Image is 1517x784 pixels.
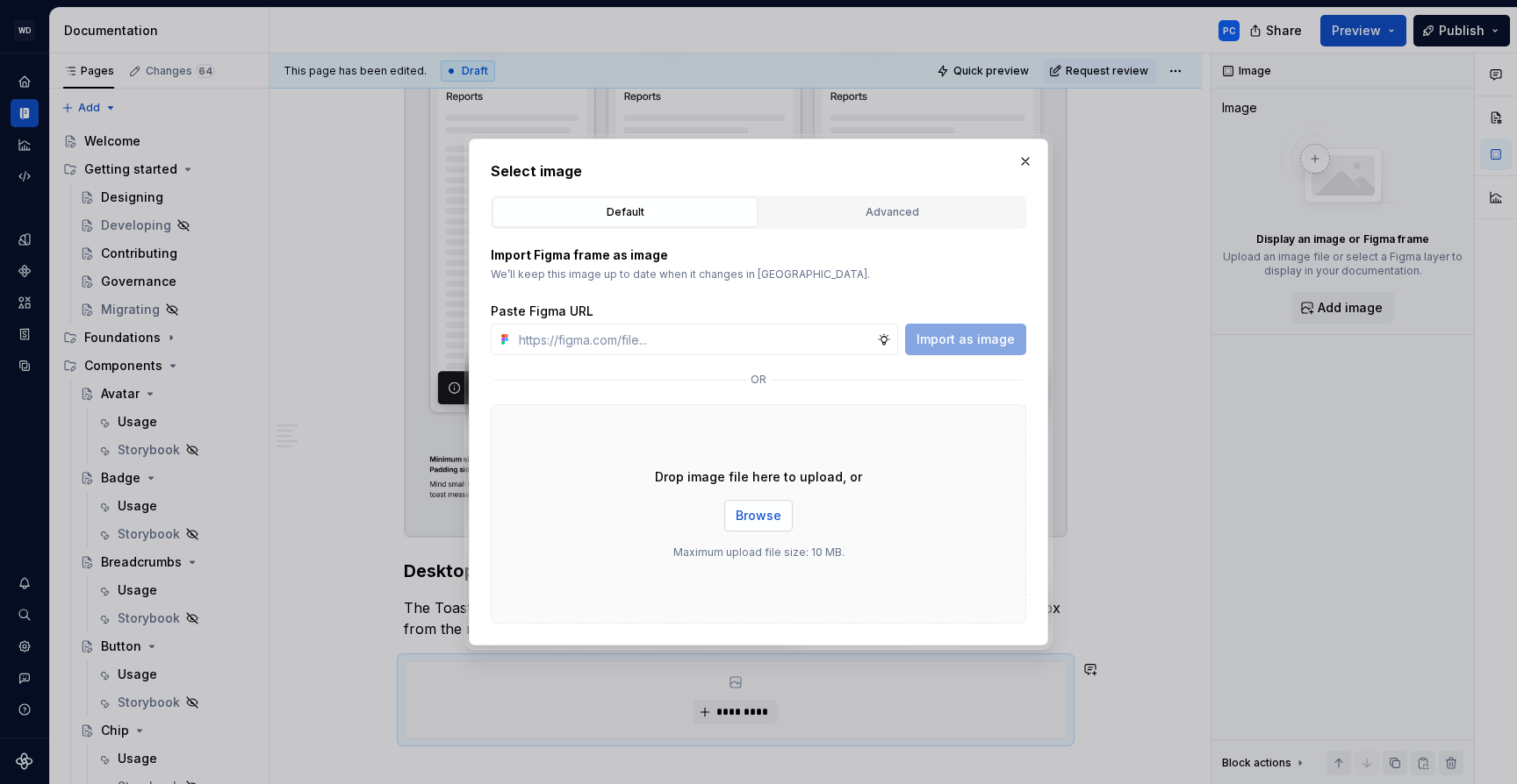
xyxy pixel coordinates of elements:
p: Import Figma frame as image [491,246,1026,264]
h2: Select image [491,160,1026,182]
div: Advanced [766,203,1018,221]
p: Maximum upload file size: 10 MB. [673,545,845,559]
p: We’ll keep this image up to date when it changes in [GEOGRAPHIC_DATA]. [491,267,1026,282]
span: Browse [736,507,781,524]
p: or [751,373,766,387]
input: https://figma.com/file... [512,324,877,355]
p: Drop image file here to upload, or [655,468,862,486]
label: Paste Figma URL [491,303,593,320]
div: Default [499,203,751,221]
button: Browse [724,500,793,531]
